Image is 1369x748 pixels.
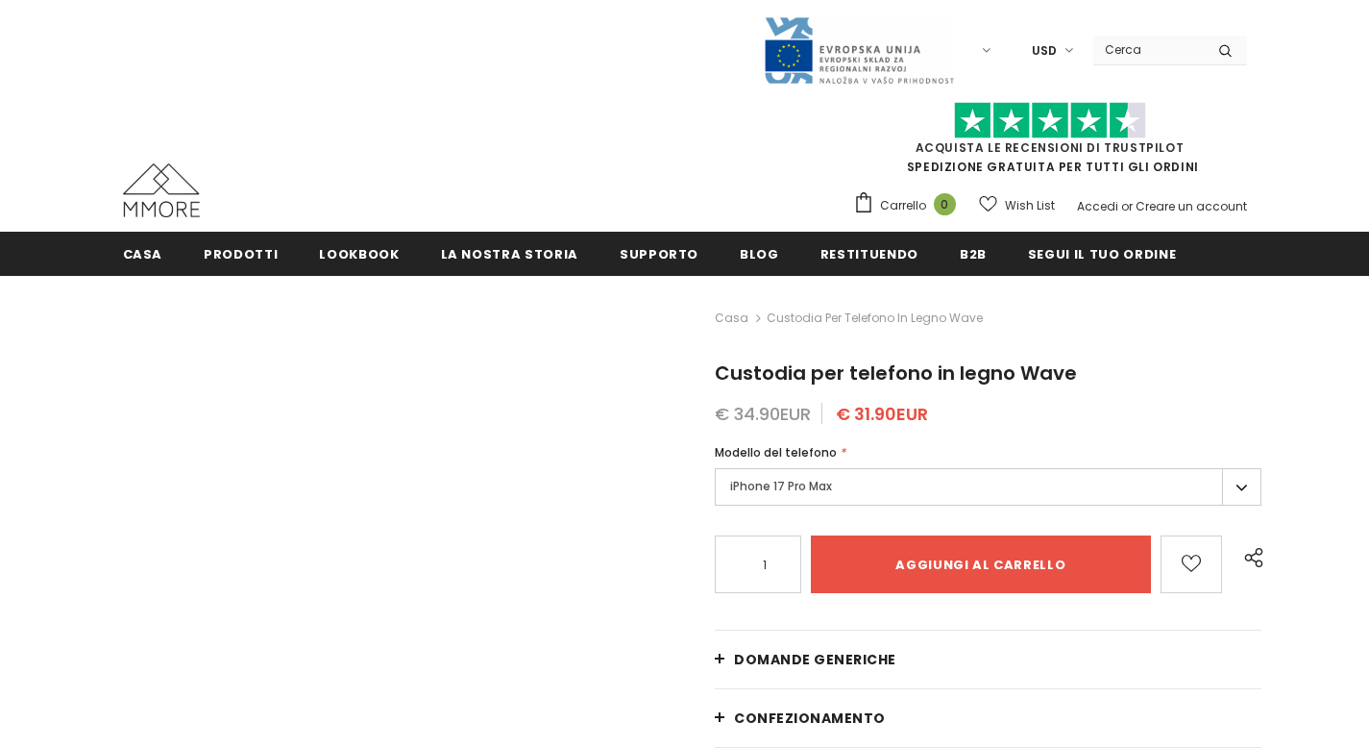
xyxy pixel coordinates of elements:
[734,709,886,728] span: CONFEZIONAMENTO
[620,245,698,263] span: supporto
[1005,196,1055,215] span: Wish List
[916,139,1185,156] a: Acquista le recensioni di TrustPilot
[954,102,1146,139] img: Fidati di Pilot Stars
[734,650,896,669] span: Domande generiche
[715,307,748,330] a: Casa
[960,232,987,275] a: B2B
[880,196,926,215] span: Carrello
[319,245,399,263] span: Lookbook
[620,232,698,275] a: supporto
[934,193,956,215] span: 0
[204,245,278,263] span: Prodotti
[853,111,1247,175] span: SPEDIZIONE GRATUITA PER TUTTI GLI ORDINI
[763,15,955,86] img: Javni Razpis
[979,188,1055,222] a: Wish List
[820,232,918,275] a: Restituendo
[1077,198,1118,214] a: Accedi
[123,232,163,275] a: Casa
[767,307,983,330] span: Custodia per telefono in legno Wave
[960,245,987,263] span: B2B
[123,163,200,217] img: Casi MMORE
[1136,198,1247,214] a: Creare un account
[836,402,928,426] span: € 31.90EUR
[123,245,163,263] span: Casa
[1028,232,1176,275] a: Segui il tuo ordine
[715,402,811,426] span: € 34.90EUR
[853,191,966,220] a: Carrello 0
[1028,245,1176,263] span: Segui il tuo ordine
[740,232,779,275] a: Blog
[715,444,837,461] span: Modello del telefono
[319,232,399,275] a: Lookbook
[763,41,955,58] a: Javni Razpis
[715,468,1261,506] label: iPhone 17 Pro Max
[441,245,578,263] span: La nostra storia
[1032,41,1057,61] span: USD
[715,631,1261,688] a: Domande generiche
[820,245,918,263] span: Restituendo
[441,232,578,275] a: La nostra storia
[715,360,1077,386] span: Custodia per telefono in legno Wave
[1093,36,1204,63] input: Search Site
[1121,198,1133,214] span: or
[811,536,1151,593] input: Aggiungi al carrello
[740,245,779,263] span: Blog
[715,689,1261,747] a: CONFEZIONAMENTO
[204,232,278,275] a: Prodotti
